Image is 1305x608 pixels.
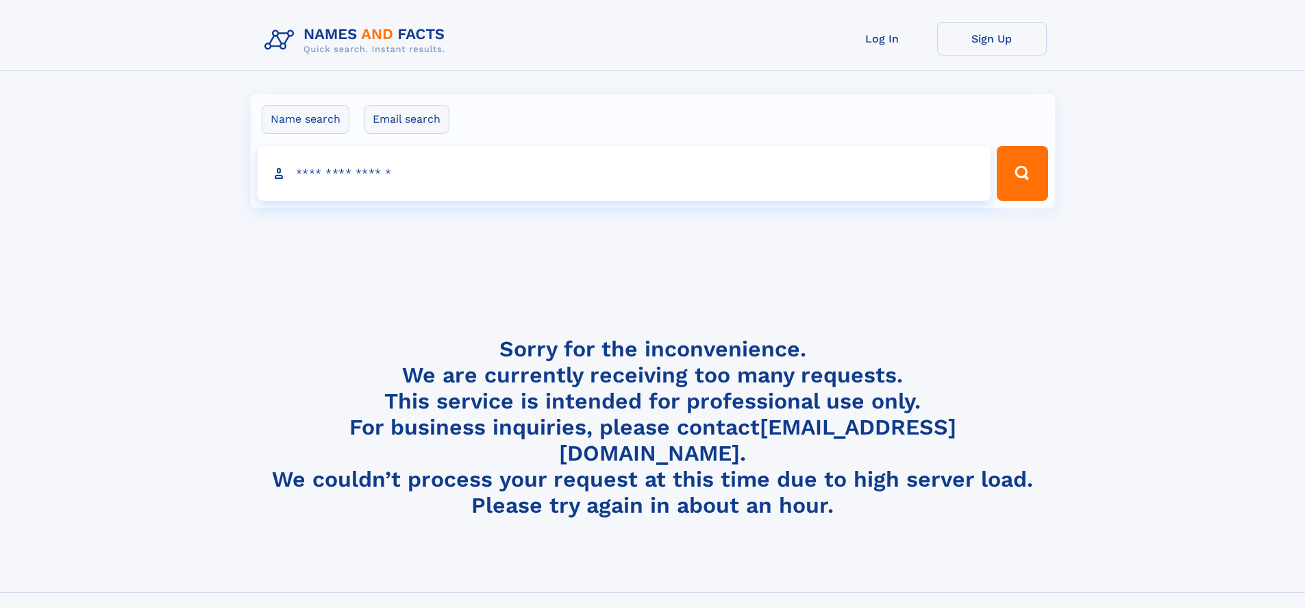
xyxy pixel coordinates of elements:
[997,146,1047,201] button: Search Button
[258,146,991,201] input: search input
[937,22,1047,56] a: Sign Up
[364,105,449,134] label: Email search
[262,105,349,134] label: Name search
[259,336,1047,519] h4: Sorry for the inconvenience. We are currently receiving too many requests. This service is intend...
[559,414,956,466] a: [EMAIL_ADDRESS][DOMAIN_NAME]
[828,22,937,56] a: Log In
[259,22,456,59] img: Logo Names and Facts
